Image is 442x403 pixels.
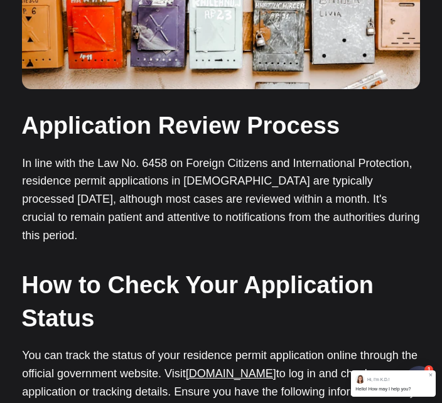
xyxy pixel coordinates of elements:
jdiv: Hello! How may I help you? [355,386,411,392]
p: In line with the Law No. 6458 on Foreign Citizens and International Protection, residence permit ... [22,154,420,245]
jdiv: Hi, I'm K.D.! [367,377,390,382]
h2: Application Review Process [21,109,419,142]
h2: How to Check Your Application Status [21,269,419,335]
a: [DOMAIN_NAME] [186,367,276,380]
p: You can track the status of your residence permit application online through the official governm... [22,347,420,400]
